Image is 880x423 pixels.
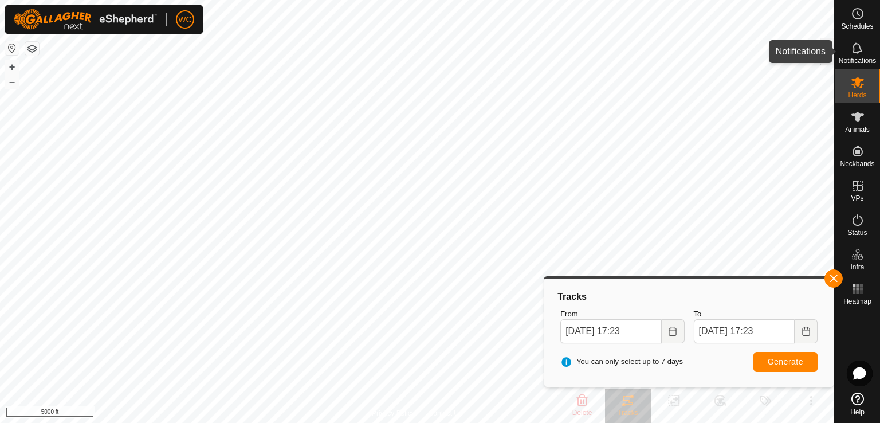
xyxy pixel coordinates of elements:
span: VPs [851,195,863,202]
button: Choose Date [795,319,818,343]
button: + [5,60,19,74]
span: Animals [845,126,870,133]
span: Herds [848,92,866,99]
span: Notifications [839,57,876,64]
button: – [5,75,19,89]
a: Privacy Policy [372,408,415,418]
span: Heatmap [843,298,871,305]
span: Infra [850,264,864,271]
img: Gallagher Logo [14,9,157,30]
span: You can only select up to 7 days [560,356,683,367]
span: Neckbands [840,160,874,167]
label: From [560,308,684,320]
button: Map Layers [25,42,39,56]
label: To [694,308,818,320]
a: Help [835,388,880,420]
button: Generate [753,352,818,372]
span: Status [847,229,867,236]
span: Help [850,409,865,416]
button: Choose Date [662,319,685,343]
span: Schedules [841,23,873,30]
span: Generate [768,357,803,366]
a: Contact Us [429,408,462,418]
div: Tracks [556,290,822,304]
button: Reset Map [5,41,19,55]
span: WC [178,14,191,26]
